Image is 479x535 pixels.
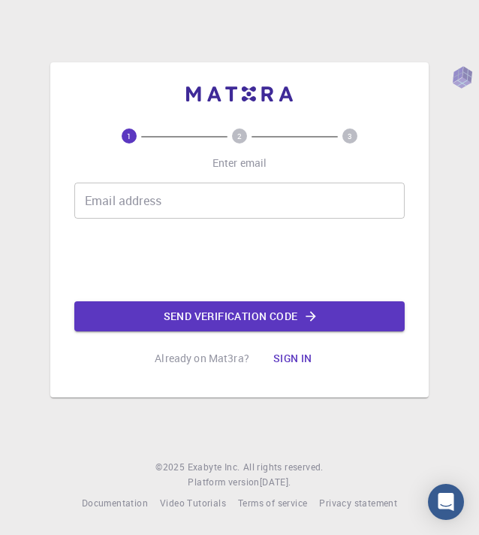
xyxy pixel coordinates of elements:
[155,460,187,475] span: © 2025
[188,461,240,473] span: Exabyte Inc.
[125,231,354,289] iframe: reCAPTCHA
[160,497,226,509] span: Video Tutorials
[348,131,352,141] text: 3
[82,496,148,511] a: Documentation
[260,476,291,488] span: [DATE] .
[155,351,249,366] p: Already on Mat3ra?
[260,475,291,490] a: [DATE].
[428,484,464,520] div: Open Intercom Messenger
[243,460,324,475] span: All rights reserved.
[261,343,324,373] button: Sign in
[319,496,397,511] a: Privacy statement
[237,131,242,141] text: 2
[212,156,267,171] p: Enter email
[160,496,226,511] a: Video Tutorials
[188,475,259,490] span: Platform version
[319,497,397,509] span: Privacy statement
[188,460,240,475] a: Exabyte Inc.
[82,497,148,509] span: Documentation
[127,131,131,141] text: 1
[238,496,307,511] a: Terms of service
[238,497,307,509] span: Terms of service
[74,301,405,331] button: Send verification code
